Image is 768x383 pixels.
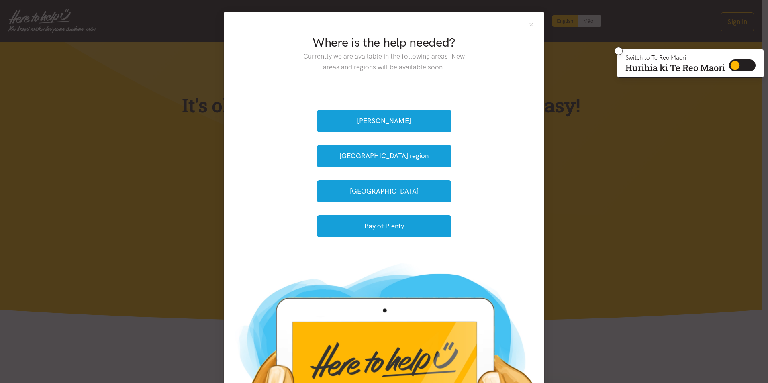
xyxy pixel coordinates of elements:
button: Close [528,21,535,28]
button: [GEOGRAPHIC_DATA] region [317,145,451,167]
button: [GEOGRAPHIC_DATA] [317,180,451,202]
button: [PERSON_NAME] [317,110,451,132]
p: Switch to Te Reo Māori [625,55,725,60]
p: Currently we are available in the following areas. New areas and regions will be available soon. [297,51,471,73]
button: Bay of Plenty [317,215,451,237]
p: Hurihia ki Te Reo Māori [625,64,725,71]
h2: Where is the help needed? [297,34,471,51]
